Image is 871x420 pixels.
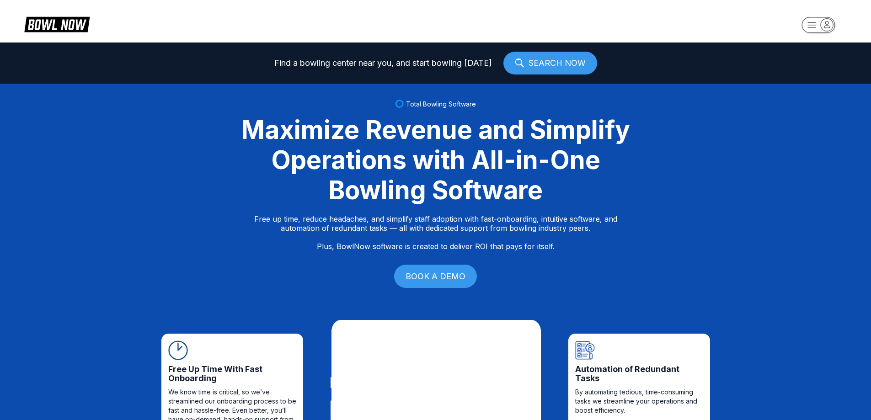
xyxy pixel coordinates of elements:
[274,58,492,68] span: Find a bowling center near you, and start bowling [DATE]
[394,265,477,288] a: BOOK A DEMO
[575,365,703,383] span: Automation of Redundant Tasks
[168,365,296,383] span: Free Up Time With Fast Onboarding
[503,52,597,74] a: SEARCH NOW
[575,388,703,415] span: By automating tedious, time-consuming tasks we streamline your operations and boost efficiency.
[254,214,617,251] p: Free up time, reduce headaches, and simplify staff adoption with fast-onboarding, intuitive softw...
[406,100,476,108] span: Total Bowling Software
[230,115,641,205] div: Maximize Revenue and Simplify Operations with All-in-One Bowling Software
